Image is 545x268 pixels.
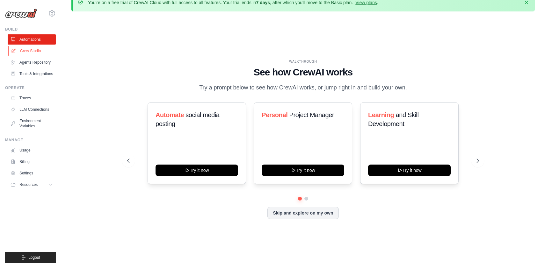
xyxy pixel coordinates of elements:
a: Automations [8,34,56,45]
a: Tools & Integrations [8,69,56,79]
h1: See how CrewAI works [127,67,479,78]
a: Crew Studio [8,46,56,56]
img: Logo [5,9,37,18]
iframe: Chat Widget [513,237,545,268]
span: and Skill Development [368,111,418,127]
span: Automate [156,111,184,118]
div: Manage [5,138,56,143]
div: Build [5,27,56,32]
div: WALKTHROUGH [127,59,479,64]
button: Skip and explore on my own [267,207,338,219]
a: LLM Connections [8,104,56,115]
div: Operate [5,85,56,90]
button: Resources [8,180,56,190]
a: Agents Repository [8,57,56,67]
span: Learning [368,111,394,118]
p: Try a prompt below to see how CrewAI works, or jump right in and build your own. [196,83,410,92]
span: Project Manager [289,111,334,118]
a: Usage [8,145,56,155]
span: Logout [28,255,40,260]
a: Environment Variables [8,116,56,131]
span: Personal [262,111,287,118]
button: Logout [5,252,56,263]
a: Settings [8,168,56,178]
span: social media posting [156,111,220,127]
span: Resources [19,182,38,187]
button: Try it now [156,165,238,176]
button: Try it now [368,165,451,176]
a: Billing [8,157,56,167]
button: Try it now [262,165,344,176]
a: Traces [8,93,56,103]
